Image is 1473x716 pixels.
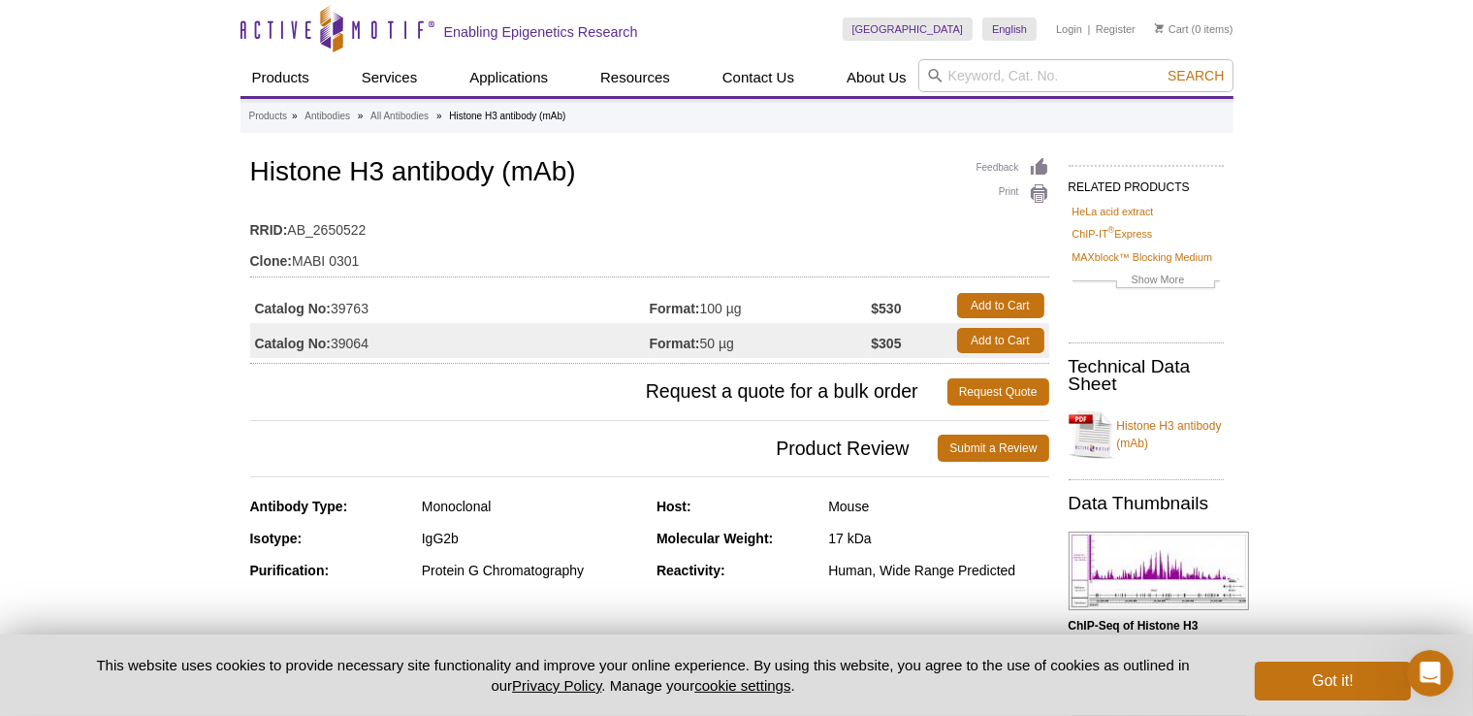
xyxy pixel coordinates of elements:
div: Mouse [828,498,1048,515]
a: Print [977,183,1049,205]
h2: Technical Data Sheet [1069,358,1224,393]
td: 100 µg [650,288,872,323]
a: [GEOGRAPHIC_DATA] [843,17,974,41]
a: Submit a Review [938,435,1048,462]
td: AB_2650522 [250,210,1049,241]
a: Add to Cart [957,328,1044,353]
span: Search [1168,68,1224,83]
td: 39064 [250,323,650,358]
strong: Catalog No: [255,335,332,352]
a: Cart [1155,22,1189,36]
img: Your Cart [1155,23,1164,33]
p: This website uses cookies to provide necessary site functionality and improve your online experie... [63,655,1224,696]
sup: ® [1108,226,1115,236]
strong: Format: [650,335,700,352]
a: About Us [835,59,918,96]
a: Register [1096,22,1136,36]
a: Products [249,108,287,125]
a: All Antibodies [370,108,429,125]
button: Search [1162,67,1230,84]
a: Request Quote [947,378,1049,406]
a: Antibodies [304,108,350,125]
span: Request a quote for a bulk order [250,378,947,406]
a: Services [350,59,430,96]
p: (Click image to enlarge and see details.) [1069,617,1224,687]
li: | [1088,17,1091,41]
strong: Purification: [250,563,330,578]
a: Applications [458,59,560,96]
input: Keyword, Cat. No. [918,59,1233,92]
li: » [358,111,364,121]
button: cookie settings [694,677,790,694]
a: Privacy Policy [512,677,601,694]
strong: Antibody Type: [250,499,348,514]
a: Feedback [977,157,1049,179]
strong: Catalog No: [255,300,332,317]
strong: Clone: [250,252,293,270]
strong: Format: [650,300,700,317]
div: Monoclonal [422,498,642,515]
button: Got it! [1255,662,1410,700]
a: Resources [589,59,682,96]
strong: Molecular Weight: [656,531,773,546]
li: Histone H3 antibody (mAb) [449,111,565,121]
img: Histone H3 antibody (mAb) tested by ChIP-Seq. [1069,532,1249,610]
li: » [436,111,442,121]
a: HeLa acid extract [1073,203,1154,220]
iframe: Intercom live chat [1407,650,1454,697]
a: Products [240,59,321,96]
div: IgG2b [422,530,642,547]
strong: Reactivity: [656,563,725,578]
h2: RELATED PRODUCTS [1069,165,1224,200]
td: 39763 [250,288,650,323]
strong: $530 [871,300,901,317]
li: » [292,111,298,121]
div: Human, Wide Range Predicted [828,562,1048,579]
a: ChIP-IT®Express [1073,225,1153,243]
a: Contact Us [711,59,806,96]
span: Product Review [250,435,939,462]
a: Login [1056,22,1082,36]
td: 50 µg [650,323,872,358]
strong: Isotype: [250,531,303,546]
b: ChIP-Seq of Histone H3 mAb. [1069,619,1199,650]
td: MABI 0301 [250,241,1049,272]
h1: Histone H3 antibody (mAb) [250,157,1049,190]
div: Protein G Chromatography [422,562,642,579]
a: Add to Cart [957,293,1044,318]
strong: Host: [656,499,691,514]
strong: RRID: [250,221,288,239]
a: MAXblock™ Blocking Medium [1073,248,1213,266]
strong: $305 [871,335,901,352]
a: Histone H3 antibody (mAb) [1069,406,1224,464]
h2: Data Thumbnails [1069,495,1224,512]
a: Show More [1073,271,1220,293]
a: English [982,17,1037,41]
h3: Applications [250,628,1049,657]
div: 17 kDa [828,530,1048,547]
li: (0 items) [1155,17,1233,41]
h2: Enabling Epigenetics Research [444,23,638,41]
